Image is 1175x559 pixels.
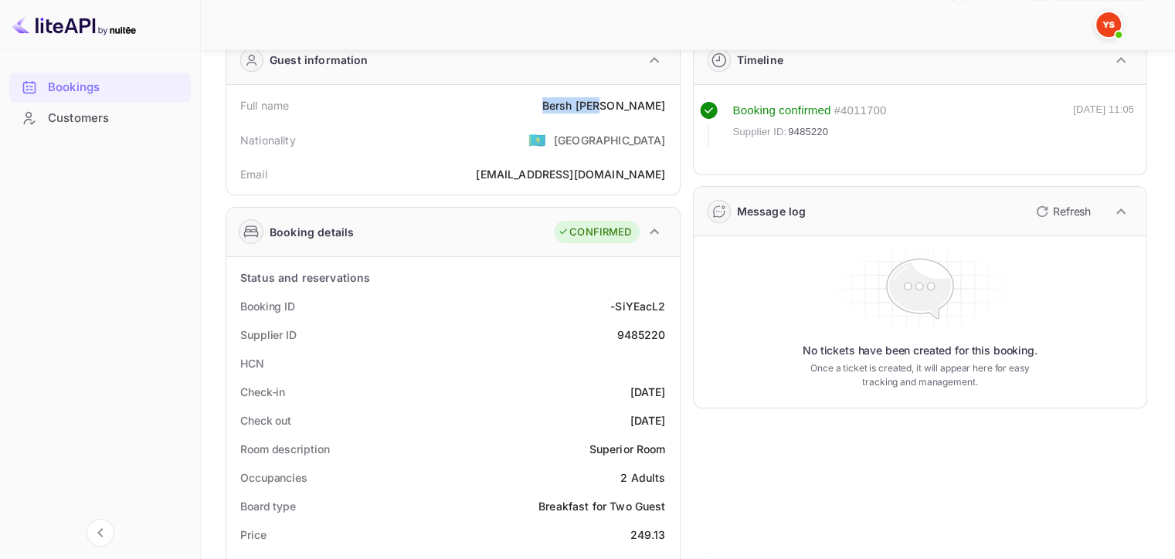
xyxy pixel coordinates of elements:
p: Once a ticket is created, it will appear here for easy tracking and management. [799,361,1041,389]
img: Yandex Support [1096,12,1121,37]
div: -SiYEacL2 [610,298,665,314]
div: [DATE] [630,412,666,429]
div: Check out [240,412,291,429]
img: LiteAPI logo [12,12,136,37]
div: Check-in [240,384,285,400]
div: [EMAIL_ADDRESS][DOMAIN_NAME] [476,166,665,182]
div: CONFIRMED [558,225,631,240]
div: Board type [240,498,296,514]
div: Timeline [737,52,783,68]
button: Refresh [1027,199,1097,224]
div: [DATE] 11:05 [1073,102,1134,147]
div: Customers [9,103,191,134]
a: Bookings [9,73,191,101]
div: Occupancies [240,469,307,486]
div: Room description [240,441,329,457]
div: HCN [240,355,264,371]
div: 249.13 [630,527,666,543]
div: [DATE] [630,384,666,400]
div: Customers [48,110,183,127]
div: Bersh [PERSON_NAME] [542,97,666,113]
p: No tickets have been created for this booking. [803,343,1037,358]
button: Collapse navigation [87,519,114,547]
span: Supplier ID: [733,124,787,140]
div: Email [240,166,267,182]
div: Breakfast for Two Guest [538,498,665,514]
p: Refresh [1053,203,1091,219]
div: Price [240,527,267,543]
div: Full name [240,97,289,113]
div: Booking confirmed [733,102,831,120]
div: # 4011700 [834,102,886,120]
a: Customers [9,103,191,132]
div: Booking ID [240,298,295,314]
span: 9485220 [788,124,828,140]
div: Supplier ID [240,327,297,343]
div: Message log [737,203,807,219]
div: Superior Room [589,441,666,457]
div: [GEOGRAPHIC_DATA] [554,132,666,148]
div: Status and reservations [240,269,370,286]
div: 2 Adults [620,469,665,486]
div: Bookings [9,73,191,103]
span: United States [528,126,546,154]
div: Guest information [270,52,368,68]
div: Bookings [48,79,183,97]
div: Nationality [240,132,296,148]
div: 9485220 [616,327,665,343]
div: Booking details [270,224,354,240]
